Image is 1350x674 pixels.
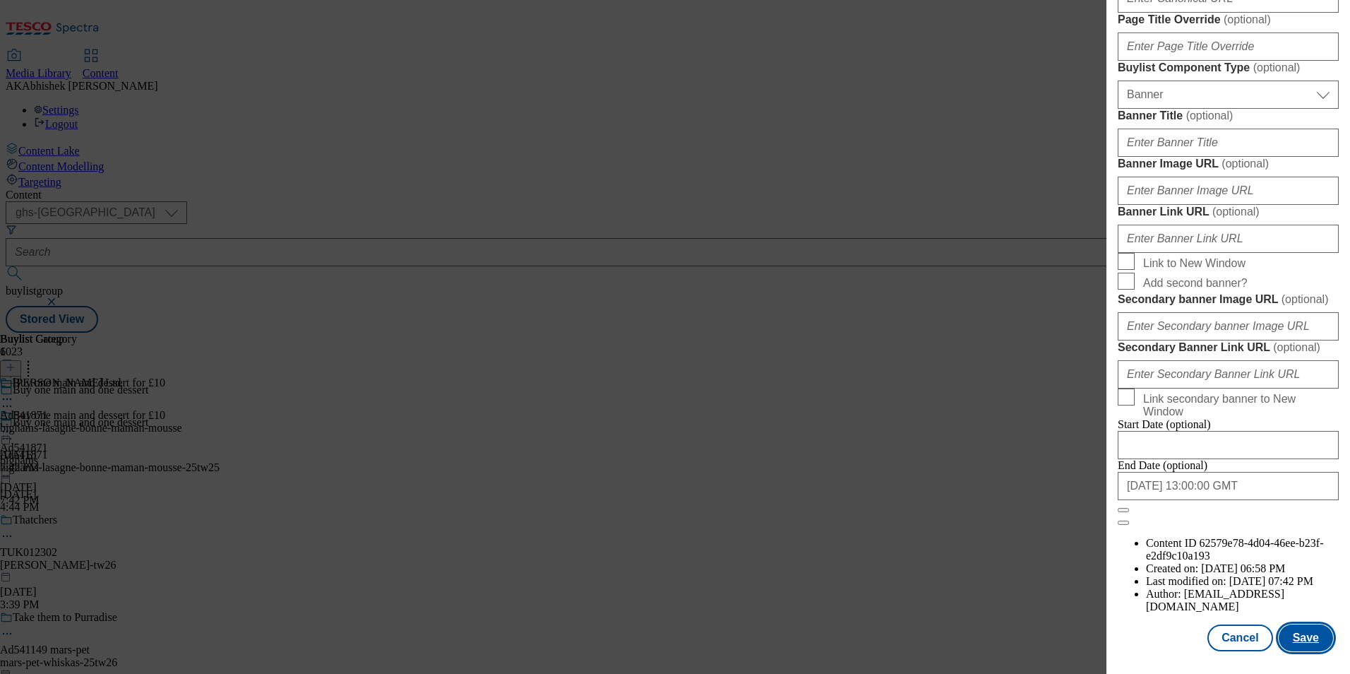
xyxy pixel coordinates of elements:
[1118,129,1339,157] input: Enter Banner Title
[1118,32,1339,61] input: Enter Page Title Override
[1118,109,1339,123] label: Banner Title
[1282,293,1329,305] span: ( optional )
[1207,625,1272,651] button: Cancel
[1118,292,1339,307] label: Secondary banner Image URL
[1146,562,1339,575] li: Created on:
[1118,177,1339,205] input: Enter Banner Image URL
[1118,418,1211,430] span: Start Date (optional)
[1229,575,1313,587] span: [DATE] 07:42 PM
[1118,508,1129,512] button: Close
[1201,562,1285,574] span: [DATE] 06:58 PM
[1221,158,1269,170] span: ( optional )
[1146,537,1324,562] span: 62579e78-4d04-46ee-b23f-e2df9c10a193
[1146,588,1284,613] span: [EMAIL_ADDRESS][DOMAIN_NAME]
[1118,472,1339,500] input: Enter Date
[1146,575,1339,588] li: Last modified on:
[1118,431,1339,459] input: Enter Date
[1118,61,1339,75] label: Buylist Component Type
[1146,537,1339,562] li: Content ID
[1186,110,1233,122] span: ( optional )
[1118,205,1339,219] label: Banner Link URL
[1118,157,1339,171] label: Banner Image URL
[1212,206,1260,218] span: ( optional )
[1118,459,1207,471] span: End Date (optional)
[1279,625,1333,651] button: Save
[1146,588,1339,613] li: Author:
[1118,312,1339,341] input: Enter Secondary banner Image URL
[1143,257,1246,270] span: Link to New Window
[1224,13,1271,25] span: ( optional )
[1143,277,1248,290] span: Add second banner?
[1118,13,1339,27] label: Page Title Override
[1253,61,1301,73] span: ( optional )
[1273,341,1320,353] span: ( optional )
[1118,341,1339,355] label: Secondary Banner Link URL
[1118,360,1339,389] input: Enter Secondary Banner Link URL
[1118,225,1339,253] input: Enter Banner Link URL
[1143,393,1333,418] span: Link secondary banner to New Window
